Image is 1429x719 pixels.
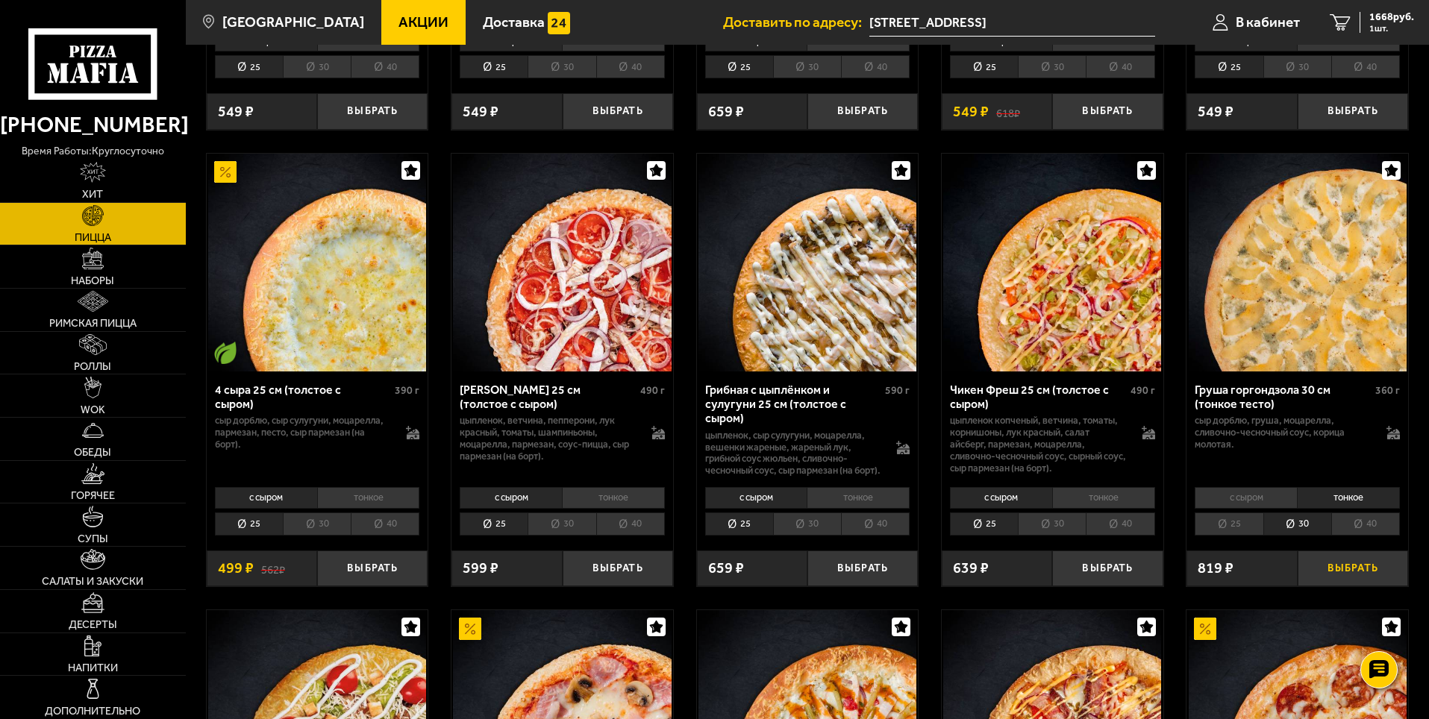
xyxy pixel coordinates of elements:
span: 590 г [885,384,910,397]
span: 390 г [395,384,419,397]
img: Акционный [459,618,481,640]
span: Напитки [68,662,118,673]
a: Грибная с цыплёнком и сулугуни 25 см (толстое с сыром) [697,154,919,371]
img: Петровская 25 см (толстое с сыром) [453,154,671,371]
li: 25 [705,512,773,536]
li: тонкое [562,487,665,508]
li: 40 [351,512,419,536]
div: Чикен Фреш 25 см (толстое с сыром) [950,383,1127,411]
span: Доставить по адресу: [723,15,869,29]
p: сыр дорблю, сыр сулугуни, моцарелла, пармезан, песто, сыр пармезан (на борт). [215,415,392,450]
span: 659 ₽ [708,561,744,576]
li: 40 [841,55,910,78]
li: 30 [1018,55,1086,78]
button: Выбрать [1052,550,1163,587]
li: тонкое [807,487,910,508]
a: Чикен Фреш 25 см (толстое с сыром) [942,154,1163,371]
li: 25 [460,55,528,78]
div: [PERSON_NAME] 25 см (толстое с сыром) [460,383,637,411]
li: с сыром [950,487,1052,508]
span: 599 ₽ [463,561,498,576]
button: Выбрать [317,550,428,587]
li: 25 [460,512,528,536]
p: цыпленок, ветчина, пепперони, лук красный, томаты, шампиньоны, моцарелла, пармезан, соус-пицца, с... [460,415,637,462]
span: Хит [82,189,103,199]
s: 562 ₽ [261,561,285,576]
li: 25 [215,512,283,536]
span: 490 г [1131,384,1155,397]
span: Горячее [71,490,115,500]
li: 25 [1195,512,1263,536]
s: 618 ₽ [996,104,1020,119]
li: 30 [1263,55,1331,78]
img: Акционный [214,161,237,183]
li: тонкое [317,487,420,508]
span: Казначейская улица, 5 [869,9,1155,37]
span: 659 ₽ [708,104,744,119]
span: WOK [81,404,105,415]
li: 40 [1331,55,1400,78]
span: 819 ₽ [1198,561,1233,576]
span: 1668 руб. [1369,12,1414,22]
span: Обеды [74,447,111,457]
li: тонкое [1052,487,1155,508]
span: Роллы [74,361,111,371]
img: Чикен Фреш 25 см (толстое с сыром) [943,154,1161,371]
li: 30 [528,55,595,78]
p: сыр дорблю, груша, моцарелла, сливочно-чесночный соус, корица молотая. [1195,415,1372,450]
span: Салаты и закуски [42,576,143,586]
button: Выбрать [807,550,918,587]
div: Груша горгондзола 30 см (тонкое тесто) [1195,383,1372,411]
li: 40 [1086,512,1154,536]
span: Пицца [75,232,111,242]
li: с сыром [705,487,807,508]
span: Римская пицца [49,318,137,328]
li: 25 [950,55,1018,78]
span: Наборы [71,275,114,286]
li: 40 [841,512,910,536]
li: 30 [283,512,351,536]
span: Доставка [483,15,545,29]
span: 499 ₽ [218,561,254,576]
li: с сыром [460,487,562,508]
li: 40 [1331,512,1400,536]
li: с сыром [215,487,317,508]
li: 30 [1018,512,1086,536]
span: 549 ₽ [1198,104,1233,119]
input: Ваш адрес доставки [869,9,1155,37]
span: 490 г [640,384,665,397]
li: тонкое [1297,487,1400,508]
li: 25 [215,55,283,78]
a: АкционныйВегетарианское блюдо4 сыра 25 см (толстое с сыром) [207,154,428,371]
img: 4 сыра 25 см (толстое с сыром) [208,154,426,371]
span: 549 ₽ [953,104,989,119]
button: Выбрать [1298,93,1408,130]
li: 40 [1086,55,1154,78]
li: с сыром [1195,487,1297,508]
span: 639 ₽ [953,561,989,576]
li: 30 [773,512,841,536]
li: 30 [528,512,595,536]
li: 40 [596,512,665,536]
li: 30 [1263,512,1331,536]
span: 360 г [1375,384,1400,397]
button: Выбрать [1298,550,1408,587]
span: 549 ₽ [218,104,254,119]
a: Груша горгондзола 30 см (тонкое тесто) [1186,154,1408,371]
li: 30 [283,55,351,78]
button: Выбрать [563,93,673,130]
button: Выбрать [1052,93,1163,130]
button: Выбрать [317,93,428,130]
span: В кабинет [1236,15,1300,29]
a: Петровская 25 см (толстое с сыром) [451,154,673,371]
div: Грибная с цыплёнком и сулугуни 25 см (толстое с сыром) [705,383,882,425]
button: Выбрать [563,550,673,587]
li: 40 [351,55,419,78]
img: Акционный [1194,618,1216,640]
img: Грибная с цыплёнком и сулугуни 25 см (толстое с сыром) [698,154,916,371]
span: Супы [78,533,108,544]
button: Выбрать [807,93,918,130]
span: 549 ₽ [463,104,498,119]
li: 40 [596,55,665,78]
img: Вегетарианское блюдо [214,342,237,364]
